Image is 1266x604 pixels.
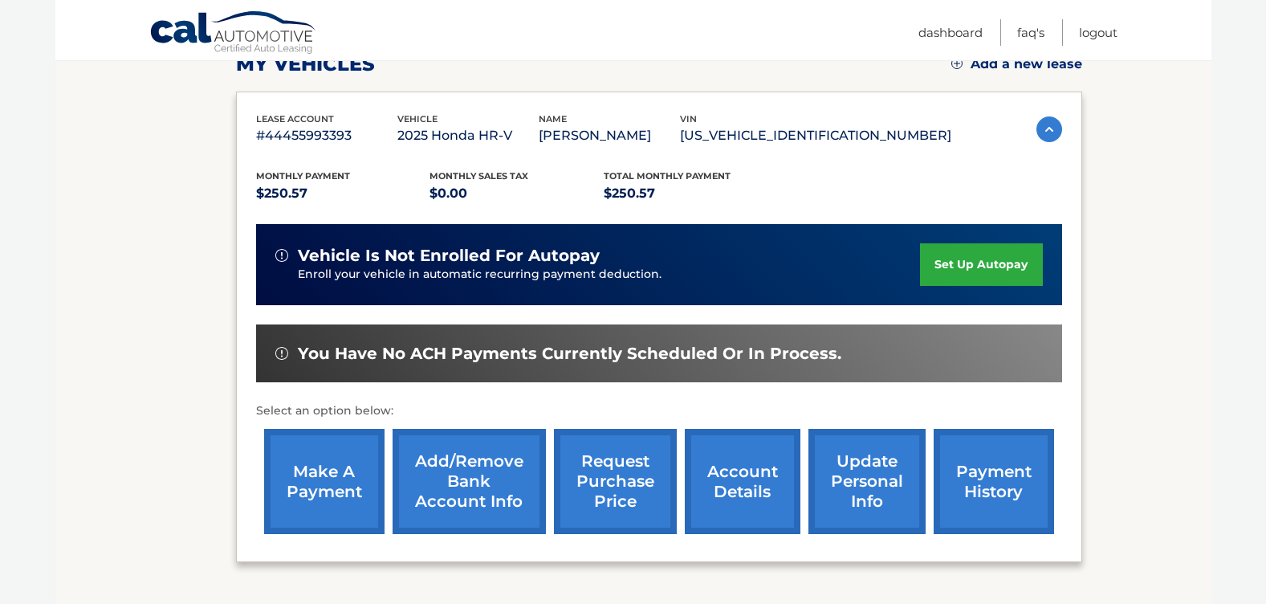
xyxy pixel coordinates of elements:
img: alert-white.svg [275,249,288,262]
span: Monthly Payment [256,170,350,182]
span: lease account [256,113,334,124]
span: vin [680,113,697,124]
p: $250.57 [256,182,430,205]
a: Add a new lease [951,56,1082,72]
a: Add/Remove bank account info [393,429,546,534]
p: [PERSON_NAME] [539,124,680,147]
span: name [539,113,567,124]
span: Monthly sales Tax [429,170,528,182]
span: vehicle [397,113,438,124]
img: accordion-active.svg [1036,116,1062,142]
img: alert-white.svg [275,347,288,360]
p: Select an option below: [256,402,1062,421]
a: Cal Automotive [149,10,318,57]
a: account details [685,429,800,534]
a: request purchase price [554,429,677,534]
img: add.svg [951,58,963,69]
a: Logout [1079,19,1117,46]
p: #44455993393 [256,124,397,147]
p: 2025 Honda HR-V [397,124,539,147]
a: payment history [934,429,1054,534]
span: vehicle is not enrolled for autopay [298,246,600,266]
span: You have no ACH payments currently scheduled or in process. [298,344,841,364]
a: update personal info [808,429,926,534]
a: FAQ's [1017,19,1044,46]
h2: my vehicles [236,52,375,76]
p: $0.00 [429,182,604,205]
a: set up autopay [920,243,1042,286]
a: Dashboard [918,19,983,46]
a: make a payment [264,429,385,534]
p: [US_VEHICLE_IDENTIFICATION_NUMBER] [680,124,951,147]
p: $250.57 [604,182,778,205]
p: Enroll your vehicle in automatic recurring payment deduction. [298,266,921,284]
span: Total Monthly Payment [604,170,731,182]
